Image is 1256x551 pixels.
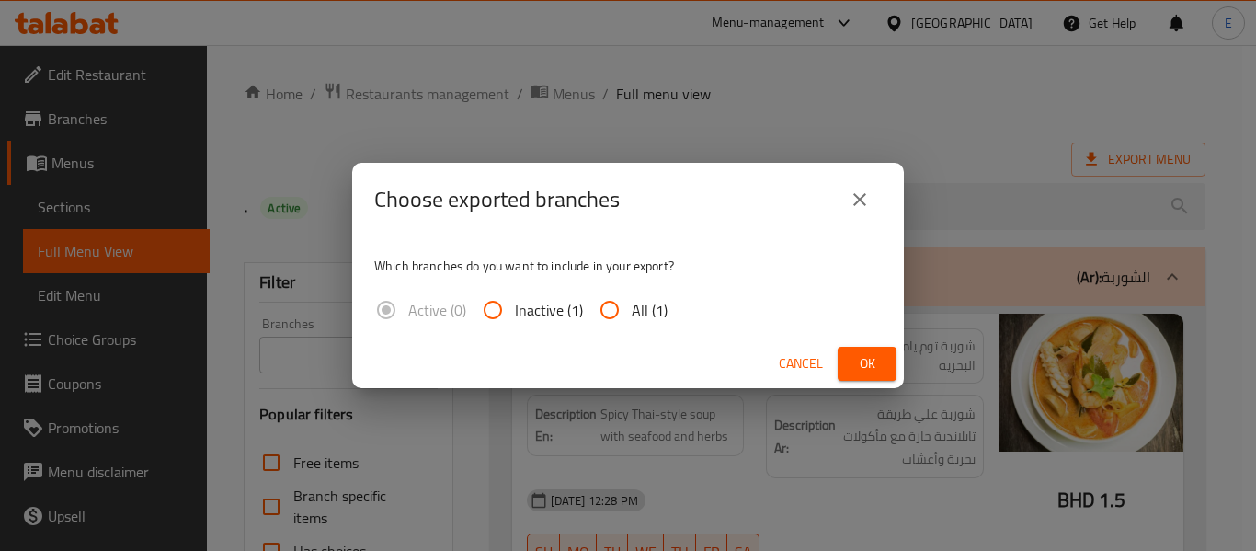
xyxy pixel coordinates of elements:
button: close [838,178,882,222]
button: Ok [838,347,896,381]
p: Which branches do you want to include in your export? [374,257,882,275]
span: Active (0) [408,299,466,321]
button: Cancel [771,347,830,381]
span: Cancel [779,352,823,375]
span: All (1) [632,299,668,321]
h2: Choose exported branches [374,185,620,214]
span: Ok [852,352,882,375]
span: Inactive (1) [515,299,583,321]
